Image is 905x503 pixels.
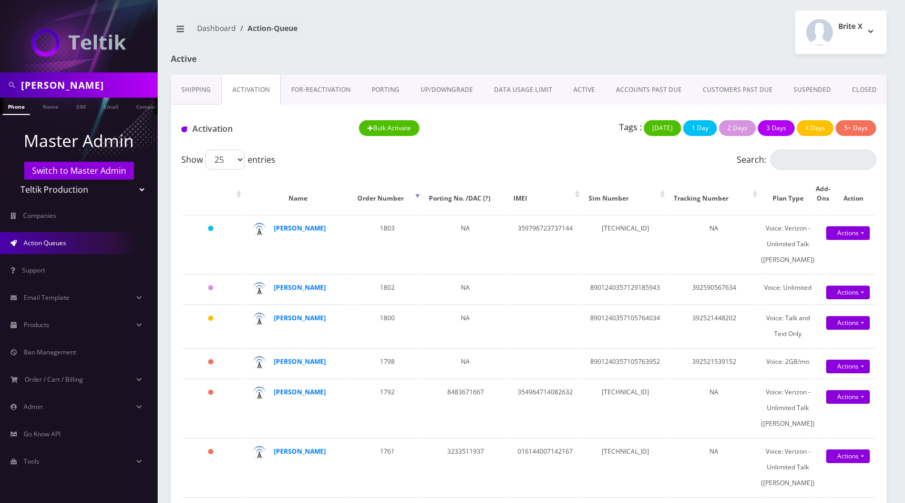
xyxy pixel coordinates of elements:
[24,320,49,329] span: Products
[274,224,326,233] a: [PERSON_NAME]
[761,310,815,342] div: Voice: Talk and Text Only
[359,120,419,136] button: Bulk Activate
[583,379,667,437] td: [TECHNICAL_ID]
[583,174,667,214] th: Sim Number: activate to sort column ascending
[352,348,423,378] td: 1798
[583,438,667,496] td: [TECHNICAL_ID]
[669,305,760,347] td: 392521448202
[583,274,667,303] td: 8901240357129185943
[669,215,760,273] td: NA
[424,379,507,437] td: 8483671667
[181,124,343,134] h1: Activation
[841,75,887,105] a: CLOSED
[24,238,66,247] span: Action Queues
[761,444,815,491] div: Voice: Verizon - Unlimited Talk ([PERSON_NAME])
[25,375,83,384] span: Order / Cart / Billing
[274,387,326,396] a: [PERSON_NAME]
[826,316,870,330] a: Actions
[508,438,582,496] td: 016144007142167
[719,120,756,136] button: 2 Days
[171,54,399,64] h1: Active
[797,120,834,136] button: 4 Days
[24,402,43,411] span: Admin
[761,280,815,296] div: Voice: Unlimited
[508,379,582,437] td: 354964714082632
[795,11,887,54] button: Brite X
[23,211,56,220] span: Companies
[236,23,297,34] li: Action-Queue
[761,221,815,268] div: Voice: Verizon - Unlimited Talk ([PERSON_NAME])
[352,305,423,347] td: 1800
[205,150,245,170] select: Showentries
[71,98,91,114] a: SIM
[98,98,124,114] a: Email
[669,174,760,214] th: Tracking Number: activate to sort column ascending
[24,429,60,438] span: Go Know API
[826,226,870,240] a: Actions
[37,98,64,114] a: Name
[281,75,361,105] a: FOR-REActivation
[758,120,795,136] button: 3 Days
[181,150,275,170] label: Show entries
[605,75,692,105] a: ACCOUNTS PAST DUE
[669,274,760,303] td: 392590567634
[737,150,876,170] label: Search:
[410,75,484,105] a: UP/DOWNGRADE
[508,174,582,214] th: IMEI: activate to sort column ascending
[274,313,326,322] strong: [PERSON_NAME]
[669,348,760,378] td: 392521539152
[181,127,187,132] img: Activation
[352,379,423,437] td: 1792
[3,98,30,115] a: Phone
[424,438,507,496] td: 3233511937
[131,98,166,114] a: Company
[171,75,221,105] a: Shipping
[352,215,423,273] td: 1803
[508,215,582,273] td: 359796723737144
[424,305,507,347] td: NA
[197,23,236,33] a: Dashboard
[424,215,507,273] td: NA
[761,174,815,214] th: Plan Type
[583,348,667,378] td: 8901240357105763952
[182,174,244,214] th: : activate to sort column ascending
[692,75,783,105] a: CUSTOMERS PAST DUE
[838,22,862,31] h2: Brite X
[274,447,326,456] a: [PERSON_NAME]
[836,120,876,136] button: 5+ Days
[221,75,281,105] a: Activation
[352,274,423,303] td: 1802
[761,354,815,370] div: Voice: 2GB/mo
[274,357,326,366] a: [PERSON_NAME]
[583,215,667,273] td: [TECHNICAL_ID]
[484,75,563,105] a: DATA USAGE LIMIT
[563,75,605,105] a: ACTIVE
[24,348,76,357] span: Ban Management
[24,293,69,302] span: Email Template
[21,75,155,95] input: Search in Company
[361,75,410,105] a: PORTING
[826,286,870,299] a: Actions
[770,150,876,170] input: Search:
[826,449,870,463] a: Actions
[669,379,760,437] td: NA
[24,457,39,466] span: Tools
[424,174,507,214] th: Porting No. /DAC (?)
[32,28,126,57] img: Teltik Production
[424,274,507,303] td: NA
[761,384,815,432] div: Voice: Verizon - Unlimited Talk ([PERSON_NAME])
[669,438,760,496] td: NA
[24,162,134,180] a: Switch to Master Admin
[619,121,642,133] p: Tags :
[683,120,717,136] button: 1 Day
[274,283,326,292] a: [PERSON_NAME]
[783,75,841,105] a: SUSPENDED
[816,174,830,214] th: Add-Ons
[245,174,351,214] th: Name
[826,390,870,404] a: Actions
